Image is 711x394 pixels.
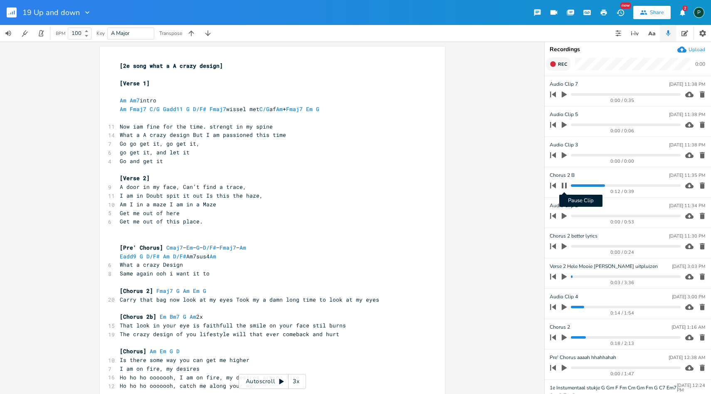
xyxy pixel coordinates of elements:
span: Now iam fine for the time. strengt in my spine [120,123,273,130]
span: Fmaj7 [156,287,173,295]
div: [DATE] 11:35 PM [669,173,705,178]
span: Em [160,313,166,320]
span: Audio Clip 7 [550,80,578,88]
span: Em [306,105,313,113]
span: D/F# [193,105,206,113]
span: [Verse 2] [120,174,150,182]
span: Eadd9 [120,253,136,260]
span: Chorus 2 [550,323,570,331]
span: Am [239,244,246,251]
span: Gadd11 [163,105,183,113]
span: Am I in a maze I am in a Maze [120,201,216,208]
span: A door in my face, Can’t find a trace, [120,183,246,191]
span: [Chorus 2b] [120,313,156,320]
span: G [176,287,180,295]
span: I am in Doubt spit it out Is this the haze, [120,192,263,199]
span: Go and get it [120,157,163,165]
span: Chorus 2 B [550,171,575,179]
div: 0:03 / 3:36 [564,280,681,285]
button: Upload [677,45,705,54]
span: Am [120,105,126,113]
span: C/G [259,105,269,113]
div: [DATE] 11:38 PM [669,82,705,87]
span: Audio Clip 5 [550,111,578,119]
span: The crazy design of you lifestyle will that ever comeback and hurt [120,330,339,338]
div: 0:00 / 0:00 [564,159,681,164]
span: 2x [120,313,203,320]
span: – – – – – [120,244,246,251]
span: Fmaj7 [130,105,146,113]
div: Piepo [694,7,704,18]
span: Verse 2 Hele Mooie [PERSON_NAME] uitpluizen [550,263,658,270]
span: C/G [150,105,160,113]
span: What a crazy Design [120,261,183,268]
span: Em [193,287,200,295]
span: Am [183,287,190,295]
span: D [176,347,180,355]
div: BPM [56,31,65,36]
span: go get it, and let it [120,149,190,156]
span: I am on fire, my desires [120,365,200,372]
span: G [140,253,143,260]
span: [2e song what a A crazy design] [120,62,223,69]
span: Fmaj7 [210,105,226,113]
span: Pre' Chorus aaaah hhahhahah [550,354,616,362]
span: Fmaj7 [220,244,236,251]
div: [DATE] 12:24 PM [677,383,705,392]
div: [DATE] 12:38 AM [669,355,705,360]
div: 3x [289,374,304,389]
div: Recordings [550,47,706,52]
div: Autoscroll [239,374,306,389]
div: New [620,2,631,9]
span: 1e Instumentaal stukje G Gm F Fm Cm Gm Fm G C7 Em7 Cm G Fm G etc [550,384,677,392]
span: Am [120,97,126,104]
span: Am [276,105,283,113]
div: 0:00 / 0:35 [564,98,681,103]
div: [DATE] 11:30 PM [669,234,705,238]
span: 19 Up and down [22,9,80,16]
div: Upload [689,46,705,53]
span: G [196,244,200,251]
span: G [170,347,173,355]
button: New [612,5,629,20]
span: G [183,313,186,320]
span: intro [120,97,156,104]
span: Audio Clip 4 [550,293,578,301]
span: What a A crazy design But I am passioned this time [120,131,286,139]
div: 0:00 [695,62,705,67]
div: Share [650,9,664,16]
span: G [316,105,319,113]
span: [Chorus] [120,347,146,355]
span: D/F# [146,253,160,260]
span: Audio Clip 3 [550,141,578,149]
span: Am [163,253,170,260]
div: 0:00 / 0:06 [564,129,681,133]
div: Key [96,31,105,36]
span: Chorus 2 better lyrics [550,232,597,240]
span: Get me out of this place. [120,218,203,225]
div: 0:12 / 0:39 [564,189,681,194]
span: G [203,287,206,295]
div: [DATE] 11:38 PM [669,143,705,147]
div: 2 [683,6,687,11]
span: Am [150,347,156,355]
div: 0:14 / 1:54 [564,311,681,315]
span: Same again ooh i want it to [120,270,210,277]
button: P [694,3,704,22]
div: 0:00 / 1:47 [564,372,681,376]
span: D/F# [203,244,216,251]
div: [DATE] 11:38 PM [669,112,705,117]
span: Rec [558,61,567,67]
span: That look in your eye is faithfull the smile on your face stil burns [120,322,346,329]
span: Em [186,244,193,251]
span: Am7 [130,97,140,104]
span: Bm7 [170,313,180,320]
div: [DATE] 3:00 PM [672,295,705,299]
div: 0:00 / 0:24 [564,250,681,255]
span: [Pre' Chorus] [120,244,163,251]
div: Transpose [159,31,182,36]
div: [DATE] 1:16 AM [671,325,705,330]
span: Ho ho ho ooooooh, catch me along your way [120,382,256,389]
span: Fmaj7 [286,105,303,113]
span: Am [210,253,216,260]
